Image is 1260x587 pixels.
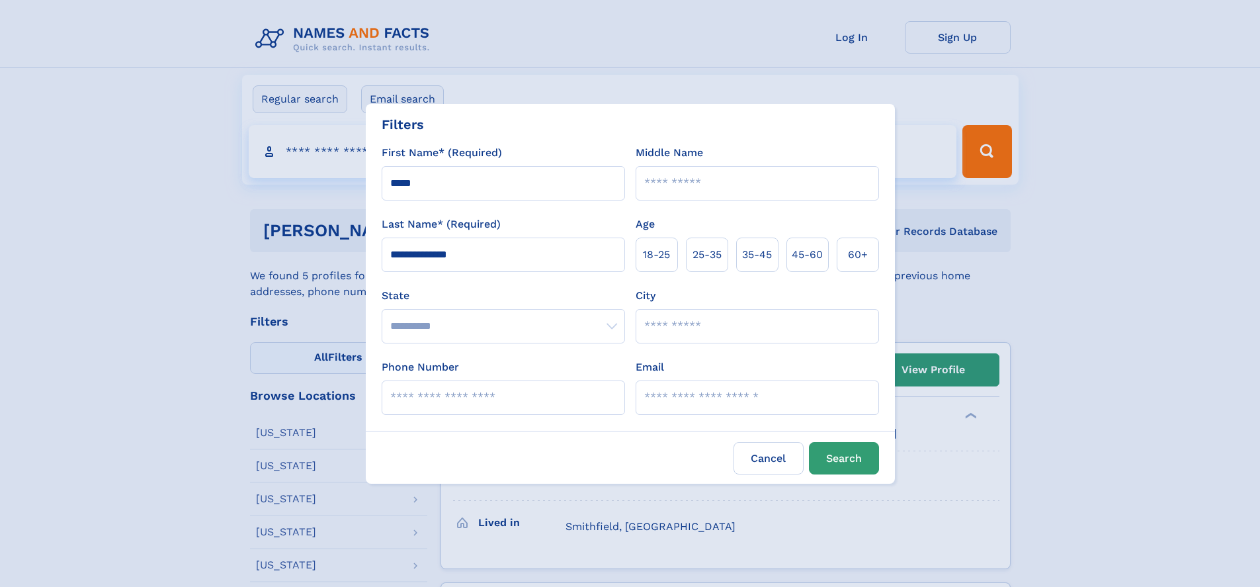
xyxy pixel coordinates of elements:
[382,145,502,161] label: First Name* (Required)
[382,359,459,375] label: Phone Number
[636,288,655,304] label: City
[693,247,722,263] span: 25‑35
[734,442,804,474] label: Cancel
[809,442,879,474] button: Search
[643,247,670,263] span: 18‑25
[636,145,703,161] label: Middle Name
[742,247,772,263] span: 35‑45
[382,216,501,232] label: Last Name* (Required)
[636,359,664,375] label: Email
[382,114,424,134] div: Filters
[636,216,655,232] label: Age
[792,247,823,263] span: 45‑60
[382,288,625,304] label: State
[848,247,868,263] span: 60+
